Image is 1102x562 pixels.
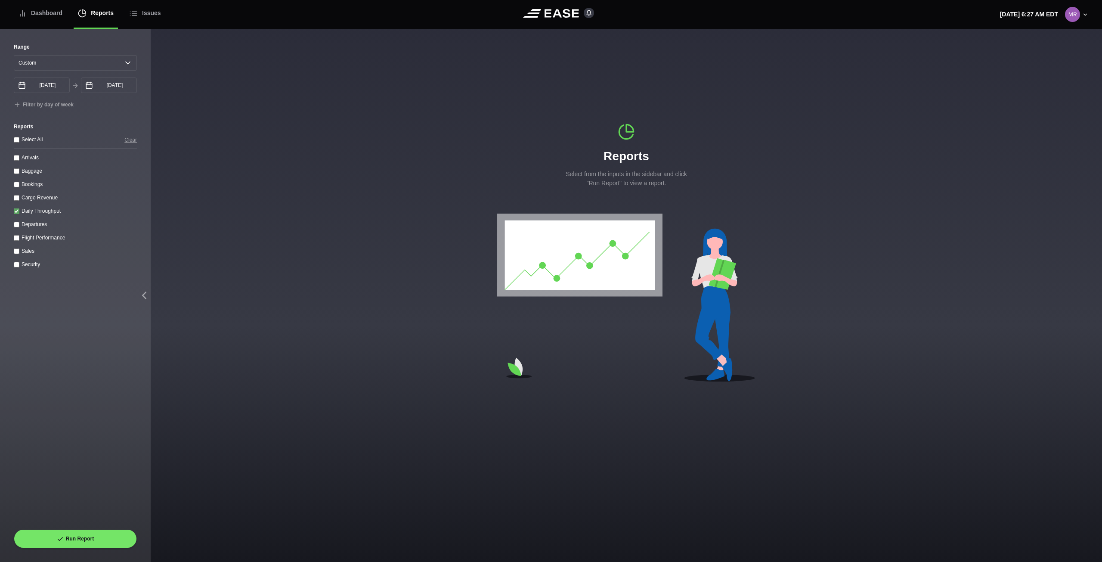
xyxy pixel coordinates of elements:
[562,147,691,165] h1: Reports
[1065,7,1080,22] img: 0b2ed616698f39eb9cebe474ea602d52
[22,261,40,267] label: Security
[1000,10,1058,19] p: [DATE] 6:27 AM EDT
[22,248,34,254] label: Sales
[22,181,43,187] label: Bookings
[14,43,137,51] label: Range
[562,123,691,188] div: Reports
[22,155,39,161] label: Arrivals
[14,529,137,548] button: Run Report
[124,135,137,144] button: Clear
[81,78,137,93] input: mm/dd/yyyy
[14,78,70,93] input: mm/dd/yyyy
[562,170,691,188] p: Select from the inputs in the sidebar and click "Run Report" to view a report.
[14,102,74,109] button: Filter by day of week
[14,123,137,130] label: Reports
[22,168,42,174] label: Baggage
[22,137,43,143] label: Select All
[22,208,61,214] label: Daily Throughput
[22,195,58,201] label: Cargo Revenue
[22,235,65,241] label: Flight Performance
[22,221,47,227] label: Departures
